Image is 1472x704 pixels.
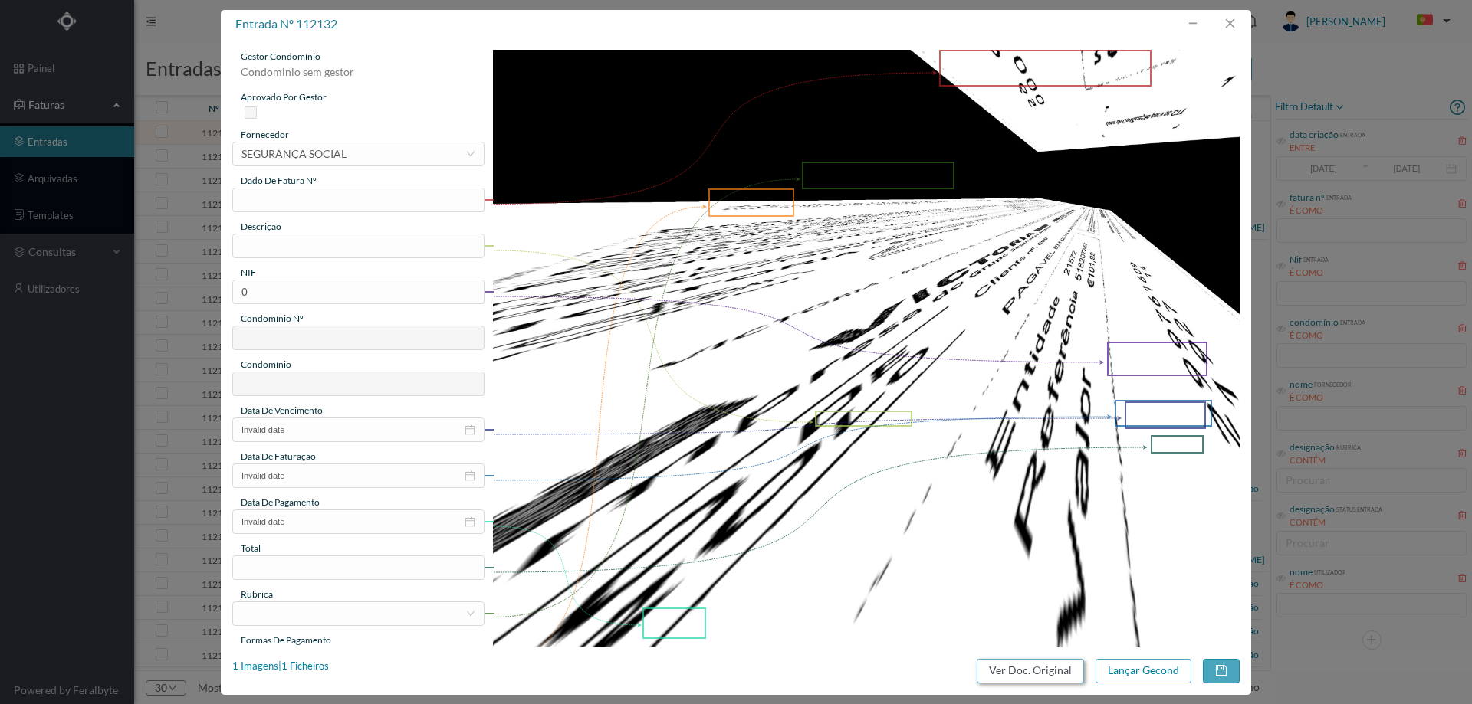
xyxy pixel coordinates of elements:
button: Lançar Gecond [1096,659,1191,683]
i: icon: down [466,149,475,159]
span: condomínio nº [241,313,304,324]
i: icon: calendar [465,470,475,481]
div: SEGURANÇA SOCIAL [242,142,347,165]
span: data de pagamento [241,496,320,508]
button: Ver Doc. Original [977,659,1084,683]
span: data de vencimento [241,404,323,416]
i: icon: calendar [465,424,475,435]
span: gestor condomínio [241,51,320,62]
span: total [241,542,261,554]
span: rubrica [241,588,273,600]
i: icon: calendar [465,516,475,527]
span: condomínio [241,359,291,370]
span: NIF [241,267,256,278]
span: Formas de Pagamento [241,634,331,646]
i: icon: down [466,609,475,618]
span: fornecedor [241,129,289,140]
div: 1 Imagens | 1 Ficheiros [232,659,329,674]
span: entrada nº 112132 [235,16,337,31]
span: dado de fatura nº [241,175,317,186]
span: data de faturação [241,450,316,462]
button: PT [1405,8,1457,33]
span: descrição [241,221,281,232]
div: Condominio sem gestor [232,64,485,90]
span: aprovado por gestor [241,91,327,103]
